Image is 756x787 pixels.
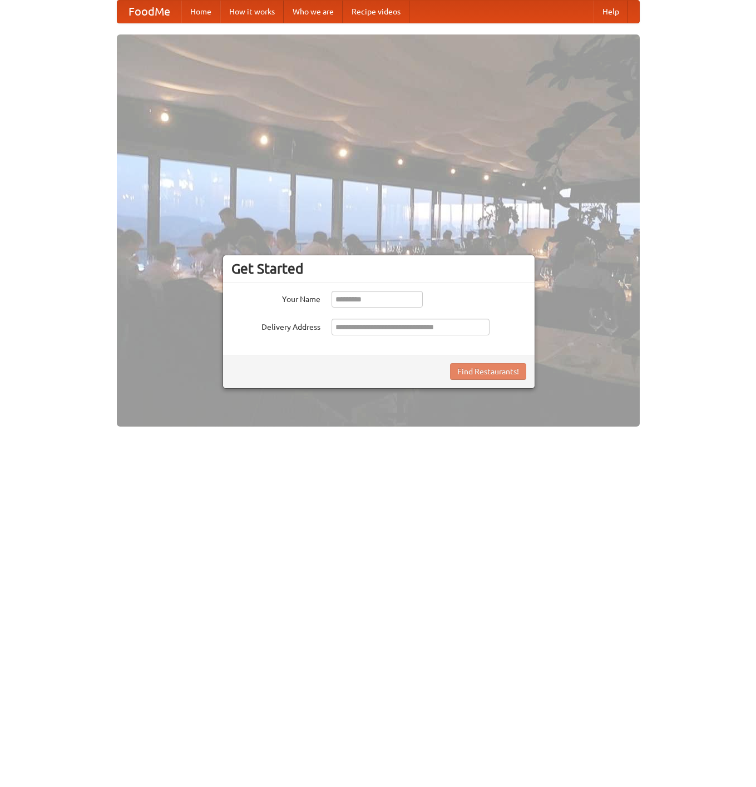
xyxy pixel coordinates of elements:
[231,319,320,333] label: Delivery Address
[117,1,181,23] a: FoodMe
[284,1,343,23] a: Who we are
[220,1,284,23] a: How it works
[231,291,320,305] label: Your Name
[594,1,628,23] a: Help
[181,1,220,23] a: Home
[343,1,409,23] a: Recipe videos
[450,363,526,380] button: Find Restaurants!
[231,260,526,277] h3: Get Started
